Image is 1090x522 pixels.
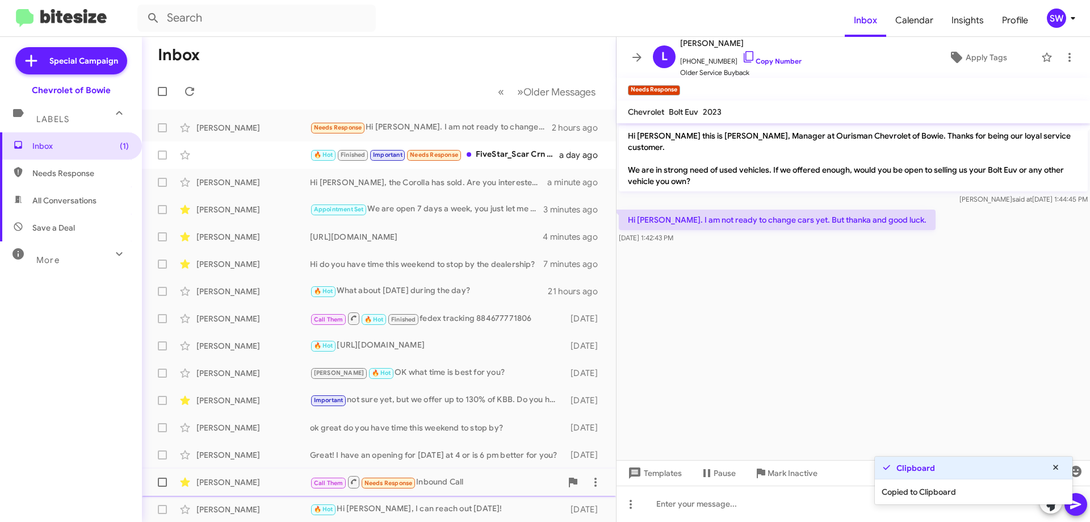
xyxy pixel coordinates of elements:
span: (1) [120,140,129,152]
span: Needs Response [314,124,362,131]
div: [PERSON_NAME] [196,286,310,297]
span: Important [314,396,343,404]
div: not sure yet, but we offer up to 130% of KBB. Do you have time to bring it by the dealership [310,394,565,407]
div: 7 minutes ago [543,258,607,270]
button: Pause [691,463,745,483]
span: Appointment Set [314,206,364,213]
span: Save a Deal [32,222,75,233]
button: Templates [617,463,691,483]
div: [PERSON_NAME] [196,204,310,215]
div: [PERSON_NAME] [196,177,310,188]
span: Call Them [314,316,343,323]
div: Hi do you have time this weekend to stop by the dealership? [310,258,543,270]
span: Finished [391,316,416,323]
div: What about [DATE] during the day? [310,285,548,298]
div: [PERSON_NAME] [196,340,310,352]
div: Inbound Call [310,475,561,489]
div: Chevrolet of Bowie [32,85,111,96]
div: [DATE] [565,395,607,406]
span: Inbox [32,140,129,152]
span: » [517,85,523,99]
a: Inbox [845,4,886,37]
div: fedex tracking 884677771806 [310,311,565,325]
div: OK what time is best for you? [310,366,565,379]
span: Needs Response [364,479,413,487]
a: Insights [942,4,993,37]
div: [URL][DOMAIN_NAME] [310,231,543,243]
span: [PHONE_NUMBER] [680,50,802,67]
span: Bolt Euv [669,107,698,117]
span: 🔥 Hot [364,316,384,323]
span: 🔥 Hot [314,506,333,513]
nav: Page navigation example [492,80,602,103]
input: Search [137,5,376,32]
span: Apply Tags [966,47,1007,68]
a: Special Campaign [15,47,127,74]
span: said at [1012,195,1032,203]
span: Labels [36,114,69,124]
span: « [498,85,504,99]
span: Finished [341,151,366,158]
div: [DATE] [565,504,607,515]
span: Older Messages [523,86,596,98]
div: [URL][DOMAIN_NAME] [310,339,565,352]
a: Calendar [886,4,942,37]
div: [PERSON_NAME] [196,504,310,515]
strong: Clipboard [896,462,935,474]
span: 2023 [703,107,722,117]
div: 21 hours ago [548,286,607,297]
div: [PERSON_NAME] [196,258,310,270]
small: Needs Response [628,85,680,95]
div: [DATE] [565,422,607,433]
span: Needs Response [410,151,458,158]
span: Needs Response [32,168,129,179]
div: [PERSON_NAME] [196,477,310,488]
div: FiveStar_Scar Crn [DATE] $3.73 -2.5 Crn [DATE] $3.73 -2.5 Bns [DATE] $9.31 -1.0 Bns [DATE] $9.31 ... [310,148,559,161]
span: 🔥 Hot [314,342,333,349]
div: [PERSON_NAME] [196,231,310,243]
button: Apply Tags [919,47,1035,68]
span: Special Campaign [49,55,118,66]
span: 🔥 Hot [314,151,333,158]
button: SW [1037,9,1078,28]
div: [PERSON_NAME] [196,395,310,406]
span: L [661,48,668,66]
p: Hi [PERSON_NAME] this is [PERSON_NAME], Manager at Ourisman Chevrolet of Bowie. Thanks for being ... [619,126,1088,191]
div: SW [1047,9,1066,28]
span: [DATE] 1:42:43 PM [619,233,673,242]
span: Chevrolet [628,107,664,117]
span: [PERSON_NAME] [314,369,364,377]
div: Hi [PERSON_NAME], I can reach out [DATE]! [310,503,565,516]
button: Next [510,80,602,103]
a: Profile [993,4,1037,37]
div: [PERSON_NAME] [196,313,310,324]
button: Mark Inactive [745,463,827,483]
div: [DATE] [565,449,607,461]
div: Hi [PERSON_NAME], the Corolla has sold. Are you interested in anything else, or is there a price ... [310,177,547,188]
div: a day ago [559,149,607,161]
button: Previous [491,80,511,103]
div: Hi [PERSON_NAME]. I am not ready to change cars yet. But thanka and good luck. [310,121,552,134]
div: [PERSON_NAME] [196,449,310,461]
div: [DATE] [565,313,607,324]
span: 🔥 Hot [372,369,391,377]
span: [PERSON_NAME] [680,36,802,50]
span: 🔥 Hot [314,287,333,295]
span: Older Service Buyback [680,67,802,78]
div: ok great do you have time this weekend to stop by? [310,422,565,433]
div: Great! I have an opening for [DATE] at 4 or is 6 pm better for you? [310,449,565,461]
div: a minute ago [547,177,607,188]
span: All Conversations [32,195,97,206]
div: Copied to Clipboard [875,479,1072,504]
div: 3 minutes ago [543,204,607,215]
div: 2 hours ago [552,122,607,133]
span: More [36,255,60,265]
span: Templates [626,463,682,483]
p: Hi [PERSON_NAME]. I am not ready to change cars yet. But thanka and good luck. [619,210,936,230]
div: We are open 7 days a week, you just let me know when you can make it and we can make sure we are ... [310,203,543,216]
span: Pause [714,463,736,483]
div: [DATE] [565,368,607,379]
